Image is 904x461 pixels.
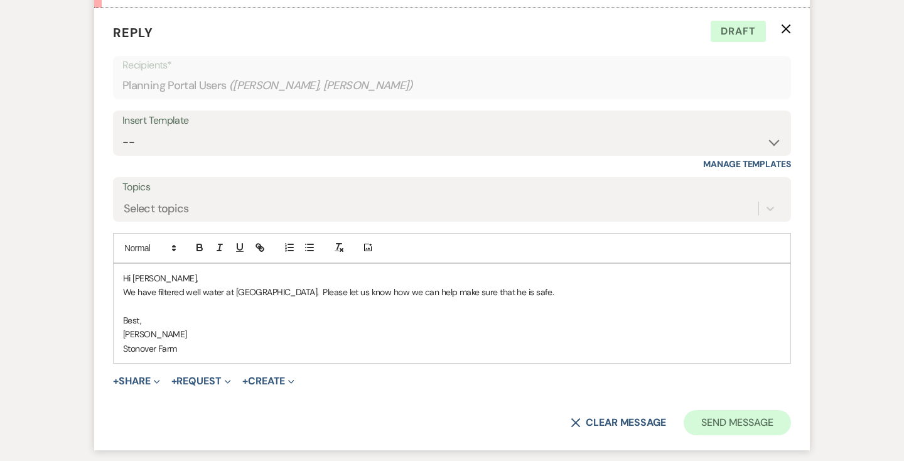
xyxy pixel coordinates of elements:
[711,21,766,42] span: Draft
[123,327,781,341] p: [PERSON_NAME]
[171,376,177,386] span: +
[684,410,791,435] button: Send Message
[123,342,781,355] p: Stonover Farm
[171,376,231,386] button: Request
[122,112,782,130] div: Insert Template
[123,313,781,327] p: Best,
[123,271,781,285] p: Hi [PERSON_NAME],
[124,200,189,217] div: Select topics
[703,158,791,170] a: Manage Templates
[113,376,160,386] button: Share
[242,376,294,386] button: Create
[113,376,119,386] span: +
[123,285,781,299] p: We have filtered well water at [GEOGRAPHIC_DATA]. Please let us know how we can help make sure th...
[242,376,248,386] span: +
[229,77,414,94] span: ( [PERSON_NAME], [PERSON_NAME] )
[122,57,782,73] p: Recipients*
[113,24,153,41] span: Reply
[122,178,782,197] label: Topics
[122,73,782,98] div: Planning Portal Users
[571,418,666,428] button: Clear message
